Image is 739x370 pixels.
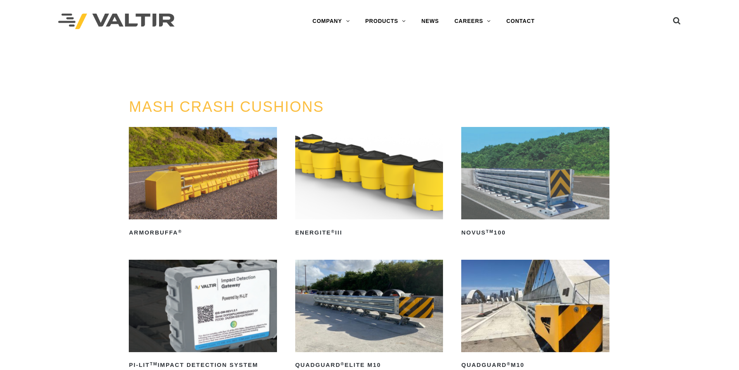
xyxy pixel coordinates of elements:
a: ENERGITE®III [295,127,443,239]
a: CAREERS [447,14,498,29]
img: Valtir [58,14,175,30]
a: COMPANY [305,14,357,29]
sup: TM [150,361,157,366]
a: PRODUCTS [357,14,414,29]
sup: ® [507,361,511,366]
sup: TM [486,229,494,234]
sup: ® [341,361,344,366]
a: NOVUSTM100 [461,127,609,239]
h2: NOVUS 100 [461,226,609,239]
sup: ® [178,229,182,234]
sup: ® [331,229,335,234]
h2: ArmorBuffa [129,226,277,239]
a: MASH CRASH CUSHIONS [129,99,324,115]
a: NEWS [414,14,447,29]
a: ArmorBuffa® [129,127,277,239]
a: CONTACT [498,14,542,29]
h2: ENERGITE III [295,226,443,239]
